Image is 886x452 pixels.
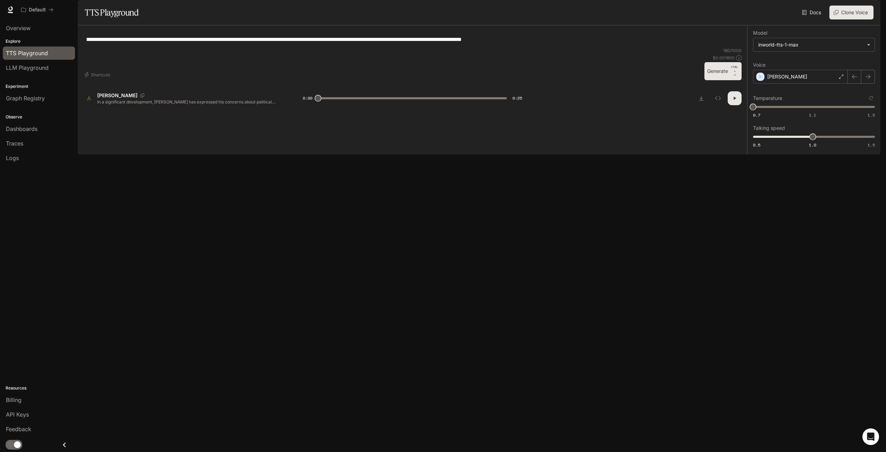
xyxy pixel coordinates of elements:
p: CTRL + [731,65,739,73]
p: Temperature [753,96,782,101]
span: 1.5 [868,112,875,118]
span: 1.0 [809,142,816,148]
span: 1.1 [809,112,816,118]
p: Model [753,31,767,35]
span: 0.7 [753,112,760,118]
div: inworld-tts-1-max [758,41,863,48]
button: Reset to default [867,94,875,102]
button: Copy Voice ID [137,93,147,98]
button: GenerateCTRL +⏎ [704,62,742,80]
span: 1.5 [868,142,875,148]
div: Open Intercom Messenger [862,428,879,445]
button: Download audio [694,91,708,105]
h1: TTS Playground [85,6,139,19]
button: Clone Voice [829,6,874,19]
p: Voice [753,62,766,67]
p: 180 / 1000 [723,48,742,53]
span: 0.5 [753,142,760,148]
button: Shortcuts [83,69,113,80]
p: Talking speed [753,126,785,131]
p: ⏎ [731,65,739,77]
button: All workspaces [18,3,57,17]
button: Inspect [711,91,725,105]
p: Default [29,7,46,13]
p: [PERSON_NAME] [767,73,807,80]
div: inworld-tts-1-max [753,38,875,51]
a: Docs [801,6,824,19]
p: $ 0.001800 [713,55,735,61]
